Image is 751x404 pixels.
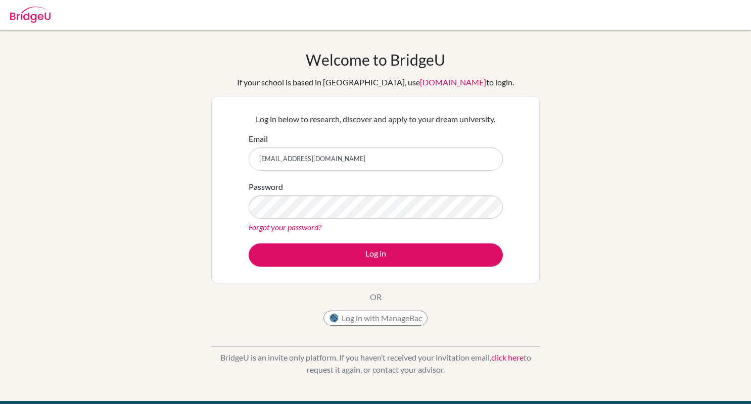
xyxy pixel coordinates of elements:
img: Bridge-U [10,7,51,23]
a: Forgot your password? [249,222,321,232]
button: Log in [249,243,503,267]
label: Email [249,133,268,145]
p: Log in below to research, discover and apply to your dream university. [249,113,503,125]
h1: Welcome to BridgeU [306,50,445,69]
p: OR [370,291,382,303]
a: click here [491,352,524,362]
p: BridgeU is an invite only platform. If you haven’t received your invitation email, to request it ... [211,351,540,376]
a: [DOMAIN_NAME] [420,77,486,87]
button: Log in with ManageBac [323,311,428,326]
label: Password [249,181,283,193]
div: If your school is based in [GEOGRAPHIC_DATA], use to login. [237,76,514,88]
